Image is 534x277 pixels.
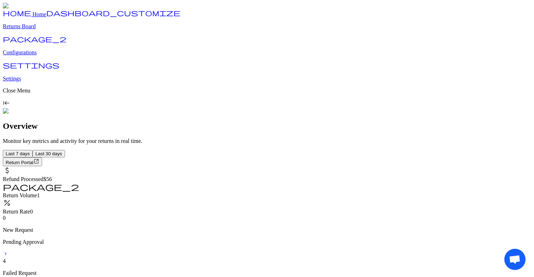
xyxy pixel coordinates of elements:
[32,150,65,157] button: Last 30 days
[3,199,11,207] span: percent
[3,100,10,107] span: keyboard_tab_rtl
[3,258,6,264] span: 4
[3,209,30,215] span: Return Rate
[3,192,37,198] span: Return Volume
[3,138,531,144] p: Monitor key metrics and activity for your returns in real time.
[3,9,31,16] span: home
[3,166,11,175] span: attach_money
[3,61,59,68] span: settings
[35,151,62,156] span: Last 30 days
[3,157,42,166] button: Return Portalopen_in_new
[3,23,531,30] p: Returns Board
[3,239,531,245] p: Pending Approval
[3,3,20,9] img: Logo
[3,76,531,82] p: Settings
[3,182,79,191] span: package_2
[3,150,32,157] button: Last 7 days
[32,11,46,17] span: Home
[3,215,6,221] span: 0
[3,88,531,108] div: Close Menukeyboard_tab_rtl
[3,121,531,131] h1: Overview
[30,209,33,215] span: 0
[3,37,531,56] a: package_2 Configurations
[3,11,46,17] a: home Home
[3,64,531,82] a: settings Settings
[3,35,66,42] span: package_2
[3,270,531,276] p: Failed Request
[3,159,42,165] a: Return Portalopen_in_new
[43,176,52,182] span: $56
[6,151,30,156] span: Last 7 days
[3,251,8,257] span: chevron_forward
[37,192,40,198] span: 1
[3,227,531,233] p: New Request
[3,49,531,56] p: Configurations
[3,252,8,258] a: chevron_forward
[3,108,49,114] img: commonGraphics
[3,88,531,94] p: Close Menu
[3,176,43,182] span: Refund Processed
[46,9,180,16] span: dashboard_customize
[34,158,39,164] span: open_in_new
[504,249,526,270] div: Open chat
